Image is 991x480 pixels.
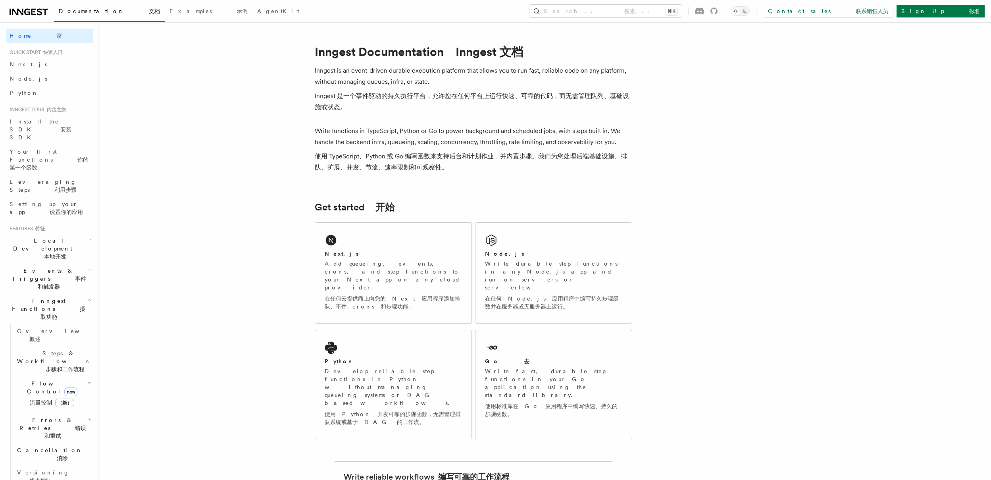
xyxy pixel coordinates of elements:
[10,179,77,193] span: Leveraging Steps
[14,349,101,373] span: Steps & Workflows
[257,8,299,14] span: AgentKit
[50,209,83,215] font: 设置你的应用
[315,125,632,176] p: Write functions in TypeScript, Python or Go to power background and scheduled jobs, with steps bu...
[485,357,529,365] h2: Go
[485,403,618,417] font: 使用标准库在 Go 应用程序中编写快速、持久的步骤函数。
[6,114,93,145] a: Install the SDK 安装 SDK
[529,5,682,17] button: Search... 搜索...⌘K
[315,222,472,324] a: Next.jsAdd queueing, events, crons, and step functions to your Next app on any cloud provider.在任何...
[325,260,462,314] p: Add queueing, events, crons, and step functions to your Next app on any cloud provider.
[315,202,394,213] a: Get started 开始
[149,8,160,14] font: 文档
[169,8,248,14] span: Examples
[969,8,980,14] font: 报名
[325,367,462,429] p: Develop reliable step functions in Python without managing queueing systems or DAG based workflows.
[485,250,524,258] h2: Node.js
[325,250,359,258] h2: Next.js
[14,446,95,462] span: Cancellation
[6,106,66,113] span: Inngest tour
[59,8,160,14] span: Documentation
[252,2,304,21] a: AgentKit
[6,233,93,264] button: Local Development 本地开发
[6,145,93,175] a: Your first Functions 你的第一个函数
[485,260,622,314] p: Write durable step functions in any Node.js app and run on servers or serverless.
[237,8,248,14] font: 示例
[10,90,38,96] span: Python
[56,33,62,39] font: 家
[456,44,523,59] font: Inngest 文档
[763,5,893,17] a: Contact sales 联系销售人员
[6,297,88,321] span: Inngest Functions
[55,399,74,407] span: （新）
[6,49,62,56] span: Quick start
[6,29,93,43] a: Home 家
[57,455,68,461] font: 消除
[524,358,529,364] font: 去
[14,413,93,443] button: Errors & Retries 错误和重试
[6,86,93,100] a: Python
[6,226,45,232] span: Features
[315,330,472,439] a: PythonDevelop reliable step functions in Python without managing queueing systems or DAG based wo...
[29,336,40,342] font: 概述
[6,71,93,86] a: Node.js
[325,411,461,425] font: 使用 Python 开发可靠的步骤函数，无需管理排队系统或基于 DAG 的工作流。
[30,399,74,406] font: 流量控制
[897,5,985,17] a: Sign Up 报名
[14,346,93,376] button: Steps & Workflows 步骤和工作流程
[10,118,71,141] span: Install the SDK
[64,387,77,396] span: new
[325,357,354,365] h2: Python
[6,237,88,260] span: Local Development
[315,152,627,171] font: 使用 TypeScript、Python 或 Go 编写函数来支持后台和计划作业，并内置步骤。我们为您处理后端基础设施、排队、扩展、并发、节流、速率限制和可观察性。
[315,44,632,59] h1: Inngest Documentation
[10,75,47,82] span: Node.js
[165,2,252,21] a: Examples 示例
[10,201,83,215] span: Setting up your app
[14,380,87,410] span: Flow Control
[666,7,677,15] kbd: ⌘K
[14,324,93,346] a: Overview 概述
[485,367,622,421] p: Write fast, durable step functions in your Go application using the standard library.
[315,92,629,111] font: Inngest 是一个事件驱动的持久执行平台，允许您在任何平台上运行快速、可靠的代码，而无需管理队列、基础设施或状态。
[6,175,93,197] a: Leveraging Steps 利用步骤
[10,148,89,171] span: Your first Functions
[14,416,88,440] span: Errors & Retries
[624,8,654,14] font: 搜索...
[14,376,93,413] button: Flow Controlnew流量控制（新）
[35,226,45,231] font: 特征
[475,330,632,439] a: Go 去Write fast, durable step functions in your Go application using the standard library.使用标准库在 G...
[43,50,62,55] font: 快速入门
[17,328,111,342] span: Overview
[731,6,750,16] button: Toggle dark mode
[47,107,66,112] font: 内含之旅
[856,8,888,14] font: 联系销售人员
[6,197,93,219] a: Setting up your app 设置你的应用
[6,294,93,324] button: Inngest Functions 摄取功能
[475,222,632,324] a: Node.jsWrite durable step functions in any Node.js app and run on servers or serverless.在任何 Node....
[375,201,394,213] font: 开始
[6,264,93,294] button: Events & Triggers 事件和触发器
[10,32,62,40] span: Home
[54,2,165,22] a: Documentation 文档
[485,295,619,310] font: 在任何 Node.js 应用程序中编写持久步骤函数并在服务器或无服务器上运行。
[10,61,47,67] span: Next.js
[44,253,66,260] font: 本地开发
[54,187,77,193] font: 利用步骤
[315,65,632,116] p: Inngest is an event-driven durable execution platform that allows you to run fast, reliable code ...
[325,295,460,310] font: 在任何云提供商上向您的 Next 应用程序添加排队、事件、crons 和步骤功能。
[6,57,93,71] a: Next.js
[6,267,89,291] span: Events & Triggers
[46,366,85,372] font: 步骤和工作流程
[14,443,93,465] button: Cancellation 消除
